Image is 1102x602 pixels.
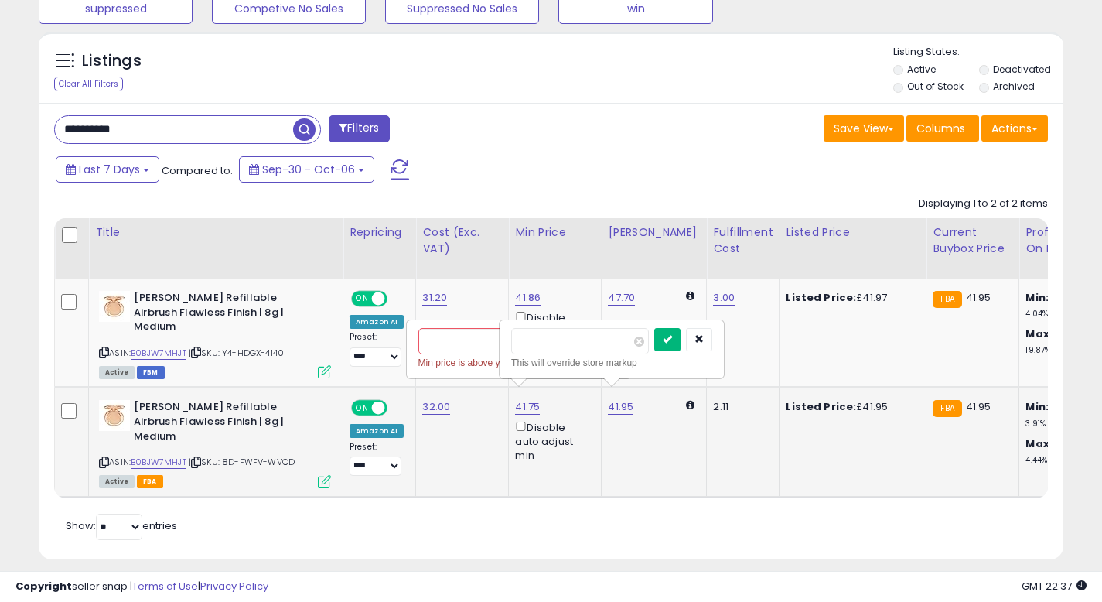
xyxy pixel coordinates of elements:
div: Amazon AI [350,424,404,438]
b: Max: [1025,327,1053,341]
div: Current Buybox Price [933,224,1012,257]
div: Title [95,224,336,241]
label: Out of Stock [907,80,964,93]
b: Min: [1025,290,1049,305]
b: Max: [1025,436,1053,451]
div: Preset: [350,442,404,477]
span: | SKU: 8D-FWFV-WVCD [189,456,295,468]
a: 41.75 [515,399,540,415]
a: 41.86 [515,290,541,306]
button: Sep-30 - Oct-06 [239,156,374,183]
span: 41.95 [966,399,991,414]
span: Show: entries [66,518,177,533]
label: Active [907,63,936,76]
span: Last 7 Days [79,162,140,177]
span: FBA [137,475,163,488]
button: Filters [329,115,389,142]
a: Terms of Use [132,579,198,593]
a: 41.95 [608,399,633,415]
span: Columns [916,121,965,136]
div: Preset: [350,332,404,367]
b: Listed Price: [786,399,856,414]
div: This will override store markup [511,355,712,371]
div: Listed Price [786,224,919,241]
span: 41.95 [966,290,991,305]
div: 2.11 [713,400,767,414]
span: Sep-30 - Oct-06 [262,162,355,177]
img: 414O-nrfskL._SL40_.jpg [99,291,130,322]
div: ASIN: [99,291,331,377]
button: Last 7 Days [56,156,159,183]
span: Compared to: [162,163,233,178]
div: Repricing [350,224,409,241]
div: Disable auto adjust min [515,309,589,354]
b: Min: [1025,399,1049,414]
div: £41.95 [786,400,914,414]
div: £41.97 [786,291,914,305]
span: OFF [385,292,410,306]
a: Privacy Policy [200,579,268,593]
b: [PERSON_NAME] Refillable Airbrush Flawless Finish | 8g | Medium [134,291,322,338]
label: Deactivated [993,63,1051,76]
div: Displaying 1 to 2 of 2 items [919,197,1048,211]
div: ASIN: [99,400,331,486]
span: 2025-10-14 22:37 GMT [1022,579,1087,593]
div: Min price is above your Max price [418,355,619,371]
a: B0BJW7MHJT [131,456,186,469]
label: Archived [993,80,1035,93]
h5: Listings [82,50,142,72]
div: Clear All Filters [54,77,123,91]
div: seller snap | | [15,580,268,594]
span: All listings currently available for purchase on Amazon [99,366,135,379]
a: 32.00 [422,399,450,415]
div: Fulfillment Cost [713,224,773,257]
button: Save View [824,115,904,142]
small: FBA [933,400,961,417]
div: Min Price [515,224,595,241]
span: FBM [137,366,165,379]
button: Columns [906,115,979,142]
p: Listing States: [893,45,1063,60]
b: [PERSON_NAME] Refillable Airbrush Flawless Finish | 8g | Medium [134,400,322,447]
button: Actions [981,115,1048,142]
div: Disable auto adjust min [515,419,589,463]
b: Listed Price: [786,290,856,305]
span: All listings currently available for purchase on Amazon [99,475,135,488]
a: B0BJW7MHJT [131,347,186,360]
span: ON [353,292,372,306]
span: OFF [385,402,410,415]
span: ON [353,402,372,415]
a: 3.00 [713,290,735,306]
img: 414O-nrfskL._SL40_.jpg [99,400,130,431]
div: Cost (Exc. VAT) [422,224,502,257]
small: FBA [933,291,961,308]
div: [PERSON_NAME] [608,224,700,241]
a: 31.20 [422,290,447,306]
strong: Copyright [15,579,72,593]
span: | SKU: Y4-HDGX-4140 [189,347,284,359]
div: Amazon AI [350,315,404,329]
a: 47.70 [608,290,635,306]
